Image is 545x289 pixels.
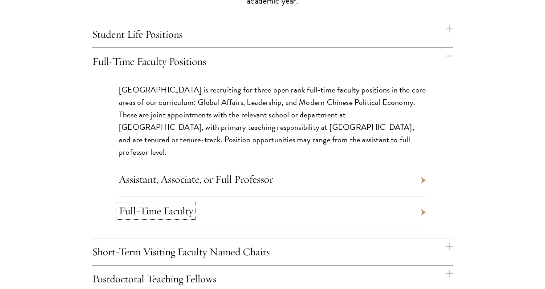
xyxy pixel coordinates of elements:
[92,48,453,75] h4: Full-Time Faculty Positions
[119,84,426,158] p: [GEOGRAPHIC_DATA] is recruiting for three open rank full-time faculty positions in the core areas...
[119,173,273,186] a: Assistant, Associate, or Full Professor
[92,21,453,48] h4: Student Life Positions
[119,204,193,217] a: Full-Time Faculty
[92,238,453,265] h4: Short-Term Visiting Faculty Named Chairs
